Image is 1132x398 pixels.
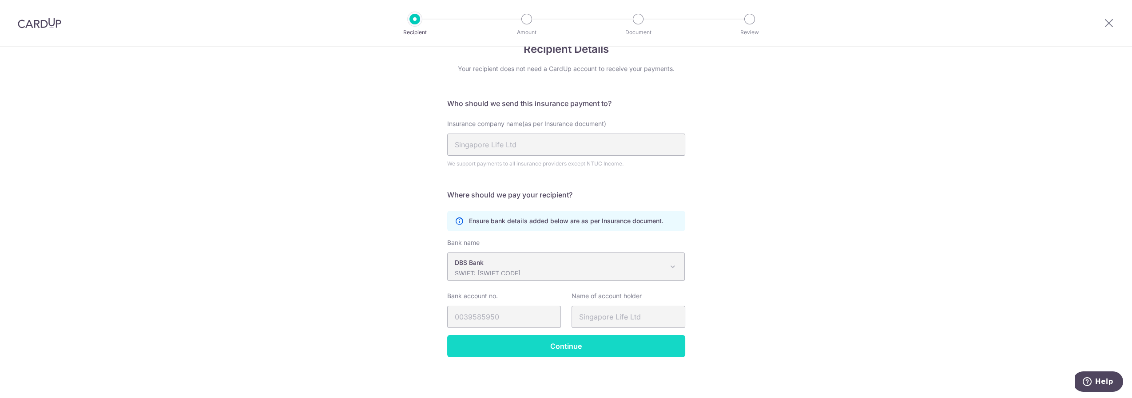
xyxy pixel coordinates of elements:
[455,258,663,267] p: DBS Bank
[447,335,685,357] input: Continue
[18,18,61,28] img: CardUp
[448,253,685,280] span: DBS Bank
[469,217,663,225] p: Ensure bank details added below are as per Insurance document.
[455,269,663,278] p: SWIFT: [SWIFT_CODE]
[447,41,685,57] h4: Recipient Details
[494,28,560,37] p: Amount
[447,120,606,127] span: Insurance company name(as per Insurance document)
[447,189,685,200] h5: Where should we pay your recipient?
[382,28,448,37] p: Recipient
[447,98,685,109] h5: Who should we send this insurance payment to?
[447,292,498,300] label: Bank account no.
[605,28,671,37] p: Document
[572,292,642,300] label: Name of account holder
[717,28,782,37] p: Review
[447,159,685,168] div: We support payments to all insurance providers except NTUC Income.
[1075,371,1123,394] iframe: Opens a widget where you can find more information
[447,238,480,247] label: Bank name
[447,64,685,73] div: Your recipient does not need a CardUp account to receive your payments.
